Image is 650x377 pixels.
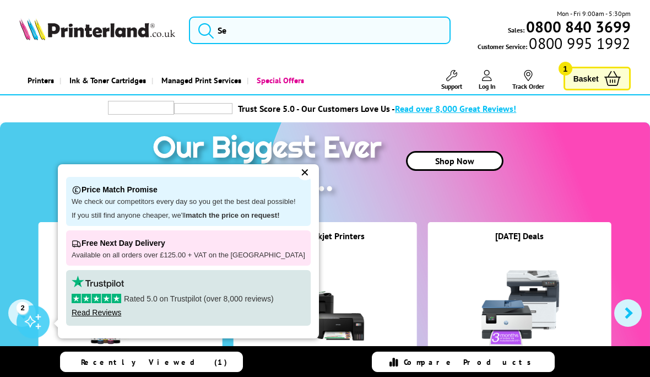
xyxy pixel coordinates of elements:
img: trustpilot rating [174,103,232,114]
a: Ink & Toner Cartridges [59,66,151,94]
p: Rated 5.0 on Trustpilot (over 8,000 reviews) [72,294,305,304]
a: Track Order [512,70,544,90]
p: Available on all orders over £125.00 + VAT on the [GEOGRAPHIC_DATA] [72,251,305,260]
span: Recently Viewed (1) [81,357,227,367]
span: Customer Service: [478,38,630,52]
span: Read over 8,000 Great Reviews! [395,103,516,114]
div: [DATE] Deals [428,230,611,255]
p: Price Match Promise [72,182,305,197]
p: We check our competitors every day so you get the best deal possible! [72,197,305,207]
span: Mon - Fri 9:00am - 5:30pm [557,8,631,19]
span: Sales: [508,25,524,35]
span: Support [441,82,462,90]
a: 0800 840 3699 [524,21,631,32]
a: Compare Products [372,352,555,372]
div: ✕ [297,165,313,180]
a: Log In [479,70,496,90]
b: 0800 840 3699 [526,17,631,37]
span: 1 [559,62,572,76]
span: 0800 995 1992 [527,38,630,49]
strong: match the price on request! [186,211,279,219]
img: stars-5.svg [72,294,121,303]
a: Epson Inkjet Printers [285,230,365,241]
span: Basket [573,71,599,86]
img: Printerland Logo [19,18,175,40]
span: Compare Products [404,357,537,367]
p: Free Next Day Delivery [72,236,305,251]
img: printer sale [147,122,393,209]
img: trustpilot rating [72,276,124,288]
a: Printerland Logo [19,18,175,42]
a: Shop Now [406,151,503,171]
input: Se [189,17,451,44]
a: Basket 1 [564,67,631,90]
a: Trust Score 5.0 - Our Customers Love Us -Read over 8,000 Great Reviews! [238,103,516,114]
a: Printers [19,66,59,94]
a: Recently Viewed (1) [60,352,243,372]
a: Special Offers [247,66,310,94]
img: trustpilot rating [108,101,174,115]
div: 2 [17,301,29,314]
p: If you still find anyone cheaper, we'll [72,211,305,220]
a: Read Reviews [72,308,121,317]
span: Ink & Toner Cartridges [69,66,146,94]
span: Log In [479,82,496,90]
a: Support [441,70,462,90]
a: Managed Print Services [151,66,247,94]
